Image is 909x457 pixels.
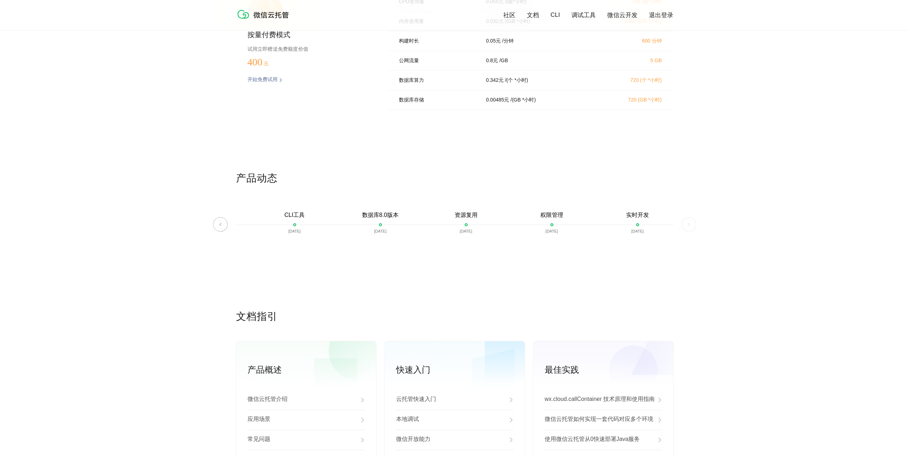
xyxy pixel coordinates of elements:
[545,430,662,450] a: 使用微信云托管从0快速部署Java服务
[396,436,430,444] p: 微信开放能力
[486,38,501,44] p: 0.05 元
[502,38,514,44] p: / 分钟
[599,77,662,84] p: 720 (个 *小时)
[248,56,283,68] p: 400
[248,436,270,444] p: 常见问题
[396,416,419,424] p: 本地调试
[248,76,278,84] p: 开始免费试用
[545,410,662,430] a: 微信云托管如何实现一套代码对应多个环境
[248,364,376,376] p: 产品概述
[545,396,655,404] p: wx.cloud.callContainer 技术原理和使用指南
[550,11,560,19] a: CLI
[399,38,476,44] p: 构建时长
[527,11,539,19] a: 文档
[374,229,386,233] p: [DATE]
[236,310,673,324] p: 文档指引
[396,410,513,430] a: 本地调试
[396,430,513,450] a: 微信开放能力
[510,97,536,103] p: / (GB *小时)
[545,364,673,376] p: 最佳实践
[248,416,270,424] p: 应用场景
[264,61,269,66] span: 元
[455,212,478,219] p: 资源复用
[396,364,525,376] p: 快速入门
[396,396,436,404] p: 云托管快速入门
[248,430,365,450] a: 常见问题
[248,44,365,54] p: 试用立即赠送免费额度价值
[607,11,638,19] a: 微信云开发
[248,410,365,430] a: 应用场景
[545,436,640,444] p: 使用微信云托管从0快速部署Java服务
[236,7,293,21] img: 微信云托管
[248,396,288,404] p: 微信云托管介绍
[248,30,365,40] p: 按量付费模式
[486,58,498,64] p: 0.8 元
[599,38,662,44] p: 600 分钟
[499,58,508,64] p: / GB
[399,77,476,84] p: 数据库算力
[540,212,563,219] p: 权限管理
[399,58,476,64] p: 公网流量
[545,390,662,410] a: wx.cloud.callContainer 技术原理和使用指南
[599,97,662,103] p: 720 (GB *小时)
[626,212,649,219] p: 实时开发
[486,97,509,103] p: 0.00485 元
[288,229,301,233] p: [DATE]
[460,229,472,233] p: [DATE]
[399,97,476,103] p: 数据库存储
[503,11,515,19] a: 社区
[649,11,673,19] a: 退出登录
[236,16,293,23] a: 微信云托管
[284,212,305,219] p: CLI工具
[599,58,662,63] p: 5 GB
[571,11,596,19] a: 调试工具
[236,172,673,186] p: 产品动态
[362,212,398,219] p: 数据库8.0版本
[631,229,644,233] p: [DATE]
[545,229,558,233] p: [DATE]
[396,390,513,410] a: 云托管快速入门
[486,77,504,84] p: 0.342 元
[545,416,653,424] p: 微信云托管如何实现一套代码对应多个环境
[505,77,528,84] p: / (个 *小时)
[248,390,365,410] a: 微信云托管介绍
